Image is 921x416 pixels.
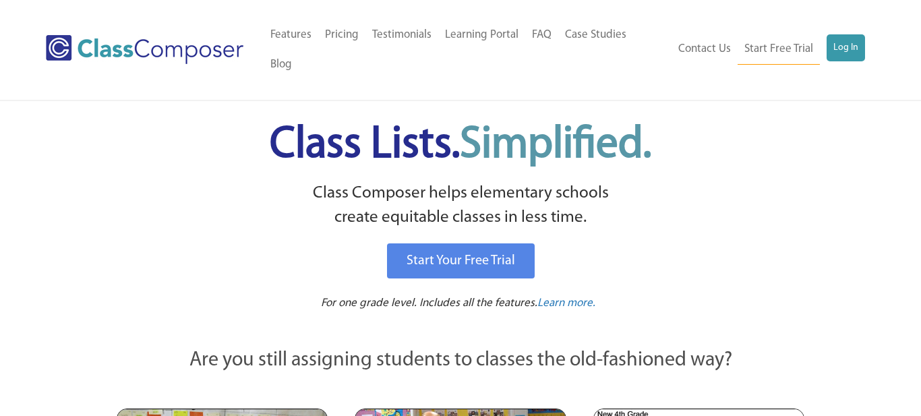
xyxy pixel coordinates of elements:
[46,35,243,64] img: Class Composer
[115,181,806,231] p: Class Composer helps elementary schools create equitable classes in less time.
[318,20,365,50] a: Pricing
[537,297,595,309] span: Learn more.
[321,297,537,309] span: For one grade level. Includes all the features.
[667,34,864,65] nav: Header Menu
[365,20,438,50] a: Testimonials
[438,20,525,50] a: Learning Portal
[558,20,633,50] a: Case Studies
[672,34,738,64] a: Contact Us
[264,50,299,80] a: Blog
[264,20,318,50] a: Features
[387,243,535,278] a: Start Your Free Trial
[738,34,820,65] a: Start Free Trial
[117,346,804,376] p: Are you still assigning students to classes the old-fashioned way?
[270,123,651,167] span: Class Lists.
[460,123,651,167] span: Simplified.
[407,254,515,268] span: Start Your Free Trial
[537,295,595,312] a: Learn more.
[827,34,865,61] a: Log In
[264,20,668,80] nav: Header Menu
[525,20,558,50] a: FAQ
